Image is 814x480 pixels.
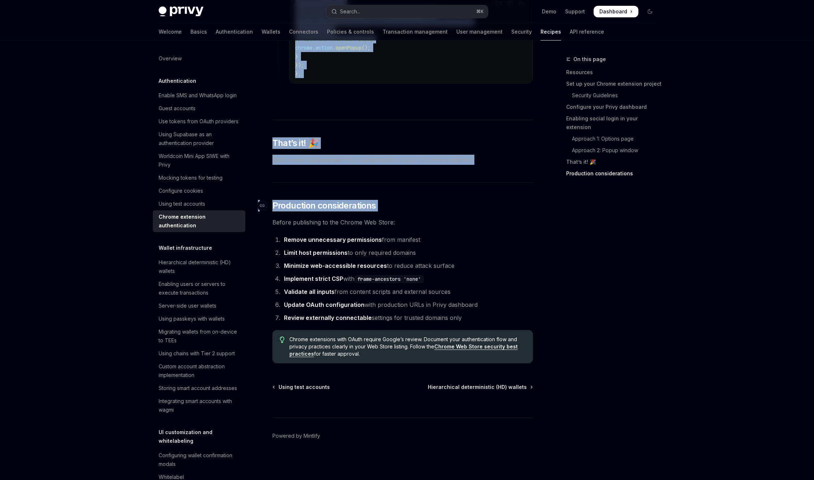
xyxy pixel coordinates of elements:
div: Server-side user wallets [159,301,216,310]
div: Using Supabase as an authentication provider [159,130,241,147]
a: Wallets [262,23,280,40]
a: Security [511,23,532,40]
img: dark logo [159,7,203,17]
span: Hierarchical deterministic (HD) wallets [428,383,527,391]
div: Enabling users or servers to execute transactions [159,280,241,297]
a: Navigate to header [258,200,272,211]
span: On this page [573,55,606,64]
div: Use tokens from OAuth providers [159,117,238,126]
div: Configuring wallet confirmation modals [159,451,241,468]
span: . [313,44,315,51]
span: Before publishing to the Chrome Web Store: [272,217,533,227]
a: Use tokens from OAuth providers [153,115,245,128]
span: }); [295,62,304,68]
span: action [315,44,333,51]
a: Dashboard [594,6,638,17]
a: Enabling social login in your extension [566,113,662,133]
div: Custom account abstraction implementation [159,362,241,380]
a: Overview [153,52,245,65]
li: with production URLs in Privy dashboard [282,300,533,310]
a: Guest accounts [153,102,245,115]
a: Configure cookies [153,184,245,197]
div: Guest accounts [159,104,195,113]
a: Policies & controls [327,23,374,40]
div: Using test accounts [159,200,205,208]
a: That’s it! 🎉 [566,156,662,168]
a: Welcome [159,23,182,40]
div: Using passkeys with wallets [159,314,225,323]
a: Hierarchical deterministic (HD) wallets [428,383,532,391]
svg: Tip [280,337,285,343]
span: openPopup [336,44,362,51]
div: Overview [159,54,182,63]
a: Approach 2: Popup window [566,145,662,156]
a: Authentication [216,23,253,40]
a: Recipes [540,23,561,40]
a: Set up your Chrome extension project [566,78,662,90]
a: Resources [566,67,662,78]
li: settings for trusted domains only [282,313,533,323]
strong: Remove unnecessary permissions [284,236,382,243]
a: Enabling users or servers to execute transactions [153,278,245,299]
a: Integrating smart accounts with wagmi [153,395,245,416]
div: Enable SMS and WhatsApp login [159,91,237,100]
a: Production considerations [566,168,662,179]
h5: Authentication [159,77,196,85]
a: Basics [190,23,207,40]
li: from content scripts and external sources [282,287,533,297]
a: Using chains with Tier 2 support [153,347,245,360]
button: Open search [326,5,488,18]
strong: Minimize web-accessible resources [284,262,387,269]
span: (); [362,44,370,51]
span: . [333,44,336,51]
a: Configure your Privy dashboard [566,101,662,113]
a: Enable SMS and WhatsApp login [153,89,245,102]
span: That’s it! 🎉 [272,137,319,149]
a: Using Supabase as an authentication provider [153,128,245,150]
div: Migrating wallets from on-device to TEEs [159,327,241,345]
li: with [282,274,533,284]
a: Mocking tokens for testing [153,171,245,184]
a: Connectors [289,23,318,40]
strong: Review externally connectable [284,314,372,321]
strong: Limit host permissions [284,249,348,256]
span: }, [295,70,301,77]
li: to only required domains [282,248,533,258]
span: Production considerations [272,200,376,211]
a: Chrome extension authentication [153,210,245,232]
div: Storing smart account addresses [159,384,237,393]
a: Hierarchical deterministic (HD) wallets [153,256,245,278]
button: Toggle dark mode [644,6,656,17]
a: Transaction management [383,23,448,40]
a: Using passkeys with wallets [153,312,245,325]
a: Approach 1: Options page [566,133,662,145]
h5: UI customization and whitelabeling [159,428,245,445]
span: Chrome extensions with OAuth require Google’s review. Document your authentication flow and priva... [289,336,525,357]
span: You’ve now implemented Privy authentication in your Chrome extension. [272,155,533,165]
div: Worldcoin Mini App SIWE with Privy [159,152,241,169]
li: from manifest [282,235,533,245]
strong: Update OAuth configuration [284,301,365,308]
a: Server-side user wallets [153,299,245,312]
a: Storing smart account addresses [153,382,245,395]
a: API reference [570,23,604,40]
span: chrome [295,44,313,51]
a: User management [456,23,503,40]
strong: Validate all inputs [284,288,335,295]
a: Worldcoin Mini App SIWE with Privy [153,150,245,171]
div: Using chains with Tier 2 support [159,349,235,358]
h5: Wallet infrastructure [159,244,212,252]
span: Dashboard [599,8,627,15]
a: Using test accounts [273,383,330,391]
a: Configuring wallet confirmation modals [153,449,245,471]
a: Demo [542,8,556,15]
span: } [295,53,298,60]
div: Configure cookies [159,187,203,195]
a: Support [565,8,585,15]
li: to reduce attack surface [282,261,533,271]
strong: Implement strict CSP [284,275,343,282]
div: Mocking tokens for testing [159,173,223,182]
div: Search... [340,7,360,16]
a: Powered by Mintlify [272,432,320,440]
div: Hierarchical deterministic (HD) wallets [159,258,241,275]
